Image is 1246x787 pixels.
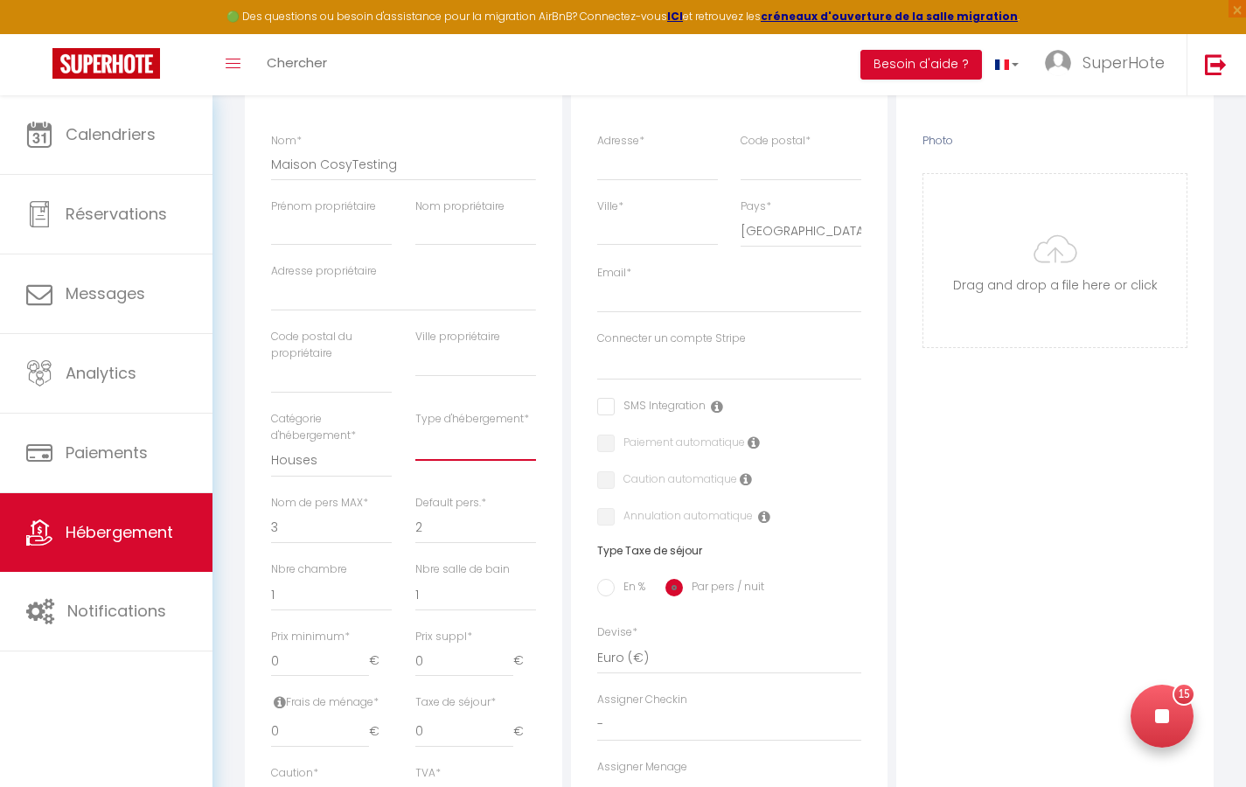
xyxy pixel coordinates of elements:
[597,624,637,641] label: Devise
[1045,50,1071,76] img: ...
[415,411,529,428] label: Type d'hébergement
[415,495,486,512] label: Default pers.
[513,645,536,677] span: €
[597,198,623,215] label: Ville
[267,53,327,72] span: Chercher
[66,123,156,145] span: Calendriers
[271,495,368,512] label: Nom de pers MAX
[860,50,982,80] button: Besoin d'aide ?
[415,329,500,345] label: Ville propriétaire
[415,765,441,782] label: TVA
[415,561,510,578] label: Nbre salle de bain
[597,692,687,708] label: Assigner Checkin
[597,265,631,282] label: Email
[271,694,379,711] label: Frais de ménage
[66,362,136,384] span: Analytics
[254,34,340,95] a: Chercher
[274,695,286,709] i: Frais de ménage
[1032,34,1187,95] a: ... SuperHote
[52,48,160,79] img: Super Booking
[271,411,392,444] label: Catégorie d'hébergement
[761,9,1018,24] a: créneaux d'ouverture de la salle migration
[369,645,392,677] span: €
[271,561,347,578] label: Nbre chambre
[922,133,953,150] label: Photo
[66,203,167,225] span: Réservations
[741,133,811,150] label: Code postal
[597,545,862,557] h6: Type Taxe de séjour
[615,579,645,598] label: En %
[415,629,472,645] label: Prix suppl
[597,759,687,776] label: Assigner Menage
[513,716,536,748] span: €
[271,329,392,362] label: Code postal du propriétaire
[66,442,148,463] span: Paiements
[66,521,173,543] span: Hébergement
[415,694,496,711] label: Taxe de séjour
[271,765,318,782] label: Caution
[597,133,644,150] label: Adresse
[1082,52,1165,73] span: SuperHote
[66,282,145,304] span: Messages
[615,471,737,491] label: Caution automatique
[683,579,764,598] label: Par pers / nuit
[271,629,350,645] label: Prix minimum
[1205,53,1227,75] img: logout
[271,263,377,280] label: Adresse propriétaire
[67,600,166,622] span: Notifications
[14,7,66,59] button: Ouvrir le widget de chat LiveChat
[415,198,505,215] label: Nom propriétaire
[667,9,683,24] a: ICI
[271,133,302,150] label: Nom
[741,198,771,215] label: Pays
[271,198,376,215] label: Prénom propriétaire
[597,331,746,347] label: Connecter un compte Stripe
[615,435,745,454] label: Paiement automatique
[369,716,392,748] span: €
